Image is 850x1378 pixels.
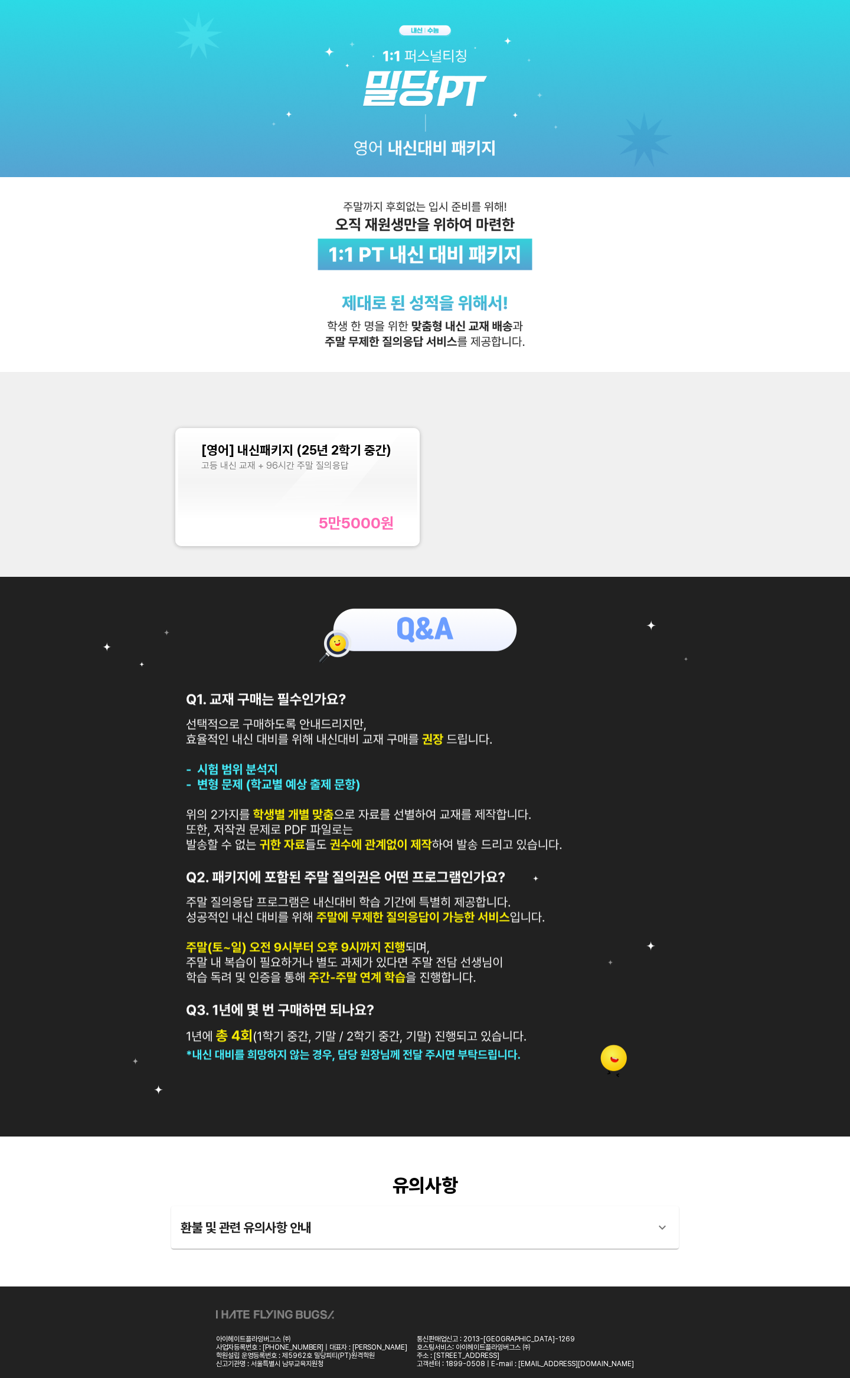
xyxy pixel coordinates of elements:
img: ihateflyingbugs [216,1310,334,1319]
div: 고등 내신 교재 + 96시간 주말 질의응답 [201,460,393,471]
div: 사업자등록번호 : [PHONE_NUMBER] | 대표자 : [PERSON_NAME] [216,1343,407,1351]
div: 학원설립 운영등록번호 : 제5962호 밀당피티(PT)원격학원 [216,1351,407,1360]
div: 환불 및 관련 유의사항 안내 [171,1206,679,1249]
div: 유의사항 [171,1174,679,1197]
div: 5만5000 원 [319,514,394,532]
div: 통신판매업신고 : 2013-[GEOGRAPHIC_DATA]-1269 [417,1335,634,1343]
span: [영어] 내신패키지 (25년 2학기 중간) [201,442,391,458]
div: 신고기관명 : 서울특별시 남부교육지원청 [216,1360,407,1368]
div: 고객센터 : 1899-0508 | E-mail : [EMAIL_ADDRESS][DOMAIN_NAME] [417,1360,634,1368]
div: 주소 : [STREET_ADDRESS] [417,1351,634,1360]
div: 환불 및 관련 유의사항 안내 [181,1213,648,1242]
div: 호스팅서비스: 아이헤이트플라잉버그스 ㈜ [417,1343,634,1351]
div: 아이헤이트플라잉버그스 ㈜ [216,1335,407,1343]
